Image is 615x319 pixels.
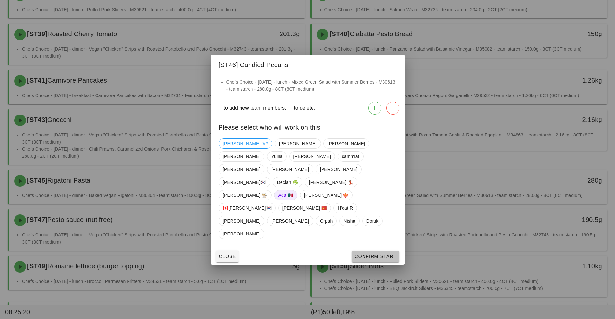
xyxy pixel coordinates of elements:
[277,177,298,187] span: Declan ☘️
[223,152,260,161] span: [PERSON_NAME]
[343,216,355,226] span: Nisha
[338,203,353,213] span: H'oat R
[278,190,293,200] span: Ada 🇲🇽
[320,216,332,226] span: Orpah
[279,139,316,148] span: [PERSON_NAME]
[223,216,260,226] span: [PERSON_NAME]
[223,177,266,187] span: [PERSON_NAME]🇰🇷
[223,229,260,239] span: [PERSON_NAME]
[223,190,267,200] span: [PERSON_NAME] 👨🏼‍🍳
[320,164,357,174] span: [PERSON_NAME]
[366,216,378,226] span: Doruk
[271,216,309,226] span: [PERSON_NAME]
[216,251,239,262] button: Close
[271,152,282,161] span: Yullia
[223,139,268,148] span: [PERSON_NAME]###
[211,117,405,136] div: Please select who will work on this
[352,251,399,262] button: Confirm Start
[223,164,260,174] span: [PERSON_NAME]
[293,152,331,161] span: [PERSON_NAME]
[342,152,359,161] span: sammiat
[226,78,397,93] li: Chefs Choice - [DATE] - lunch - Mixed Green Salad with Summer Berries - M30613 - team:starch - 28...
[354,254,396,259] span: Confirm Start
[304,190,348,200] span: [PERSON_NAME] 🍁
[282,203,327,213] span: [PERSON_NAME] 🇻🇳
[271,164,309,174] span: [PERSON_NAME]
[211,99,405,117] div: to add new team members. to delete.
[211,55,405,73] div: [ST46] Candied Pecans
[223,203,272,213] span: 🇨🇦[PERSON_NAME]🇰🇷
[309,177,353,187] span: [PERSON_NAME] 💃🏽
[219,254,236,259] span: Close
[327,139,365,148] span: [PERSON_NAME]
